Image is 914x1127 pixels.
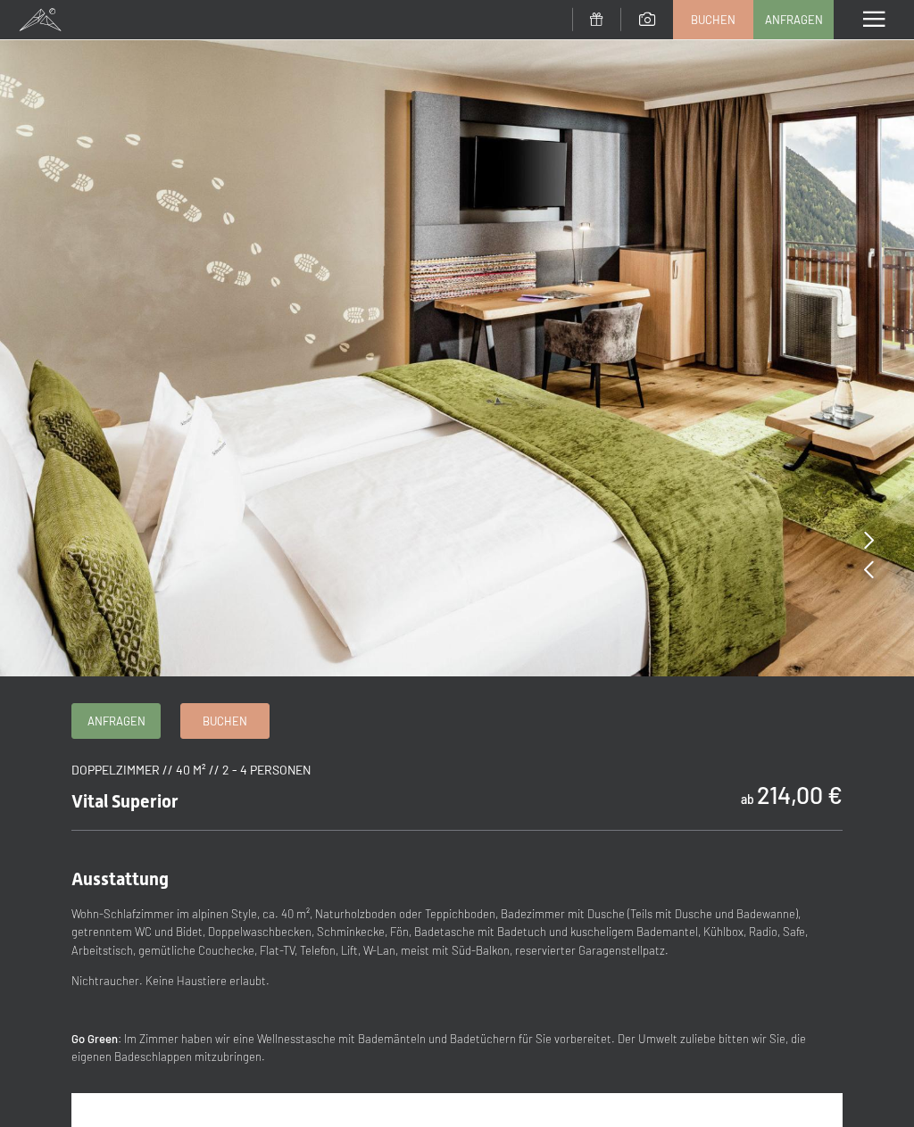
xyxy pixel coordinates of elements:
span: Anfragen [87,713,145,729]
span: Doppelzimmer // 40 m² // 2 - 4 Personen [71,762,311,777]
span: Ausstattung [71,868,169,890]
strong: Go Green [71,1032,118,1046]
span: Buchen [691,12,735,28]
p: : Im Zimmer haben wir eine Wellnesstasche mit Bademänteln und Badetüchern für Sie vorbereitet. De... [71,1030,843,1067]
a: Buchen [181,704,269,738]
span: Buchen [203,713,247,729]
p: Wohn-Schlafzimmer im alpinen Style, ca. 40 m², Naturholzboden oder Teppichboden, Badezimmer mit D... [71,905,843,960]
span: ab [741,791,754,807]
a: Buchen [674,1,752,38]
a: Anfragen [72,704,160,738]
b: 214,00 € [757,780,843,808]
a: Anfragen [754,1,833,38]
p: Nichtraucher. Keine Haustiere erlaubt. [71,972,843,990]
span: Anfragen [765,12,823,28]
span: Vital Superior [71,791,179,812]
